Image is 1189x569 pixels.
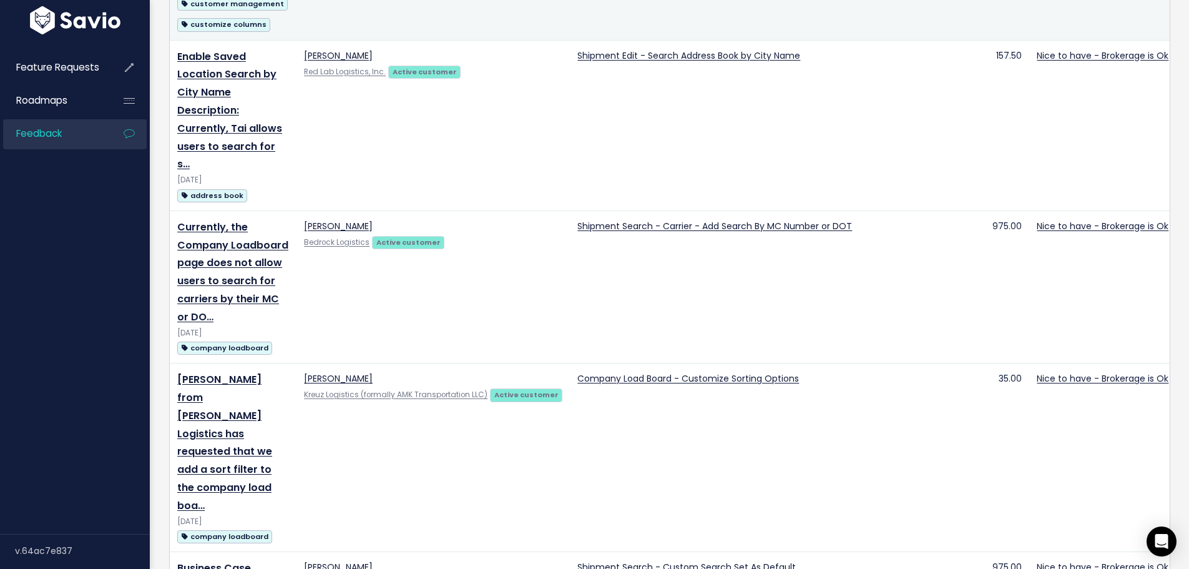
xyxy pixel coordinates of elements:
a: [PERSON_NAME] from [PERSON_NAME] Logistics has requested that we add a sort filter to the company... [177,372,272,513]
a: Nice to have - Brokerage is Ok [1037,220,1168,232]
div: [DATE] [177,327,289,340]
span: company loadboard [177,342,272,355]
span: Feedback [16,127,62,140]
a: address book [177,187,247,203]
span: company loadboard [177,530,272,543]
a: Roadmaps [3,86,104,115]
a: [PERSON_NAME] [304,220,373,232]
strong: Active customer [393,67,457,77]
span: Feature Requests [16,61,99,74]
a: Active customer [388,65,461,77]
a: Active customer [372,235,444,248]
a: [PERSON_NAME] [304,372,373,385]
img: logo-white.9d6f32f41409.svg [27,6,124,34]
a: Nice to have - Brokerage is Ok [1037,372,1168,385]
a: Company Load Board - Customize Sorting Options [577,372,799,385]
a: Shipment Search - Carrier - Add Search By MC Number or DOT [577,220,852,232]
a: customize columns [177,16,270,32]
a: Bedrock Logistics [304,237,369,247]
a: Red Lab Logistics, Inc. [304,67,386,77]
a: Shipment Edit - Search Address Book by City Name [577,49,800,62]
div: Open Intercom Messenger [1147,527,1177,557]
a: Feedback [3,119,104,148]
strong: Active customer [376,237,441,247]
a: Enable Saved Location Search by City Name Description: Currently, Tai allows users to search for s… [177,49,282,172]
span: Roadmaps [16,94,67,107]
span: address book [177,189,247,202]
span: customize columns [177,18,270,31]
a: Active customer [490,388,562,400]
a: Feature Requests [3,53,104,82]
a: Kreuz Logistics (formally AMK Transportation LLC) [304,390,487,400]
a: Currently, the Company Loadboard page does not allow users to search for carriers by their MC or DO… [177,220,288,324]
a: [PERSON_NAME] [304,49,373,62]
div: [DATE] [177,515,289,528]
div: v.64ac7e837 [15,535,150,567]
div: [DATE] [177,174,289,187]
a: company loadboard [177,340,272,355]
td: 157.50 [977,40,1029,210]
strong: Active customer [494,390,559,400]
a: company loadboard [177,528,272,544]
td: 35.00 [977,364,1029,552]
a: Nice to have - Brokerage is Ok [1037,49,1168,62]
td: 975.00 [977,210,1029,363]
